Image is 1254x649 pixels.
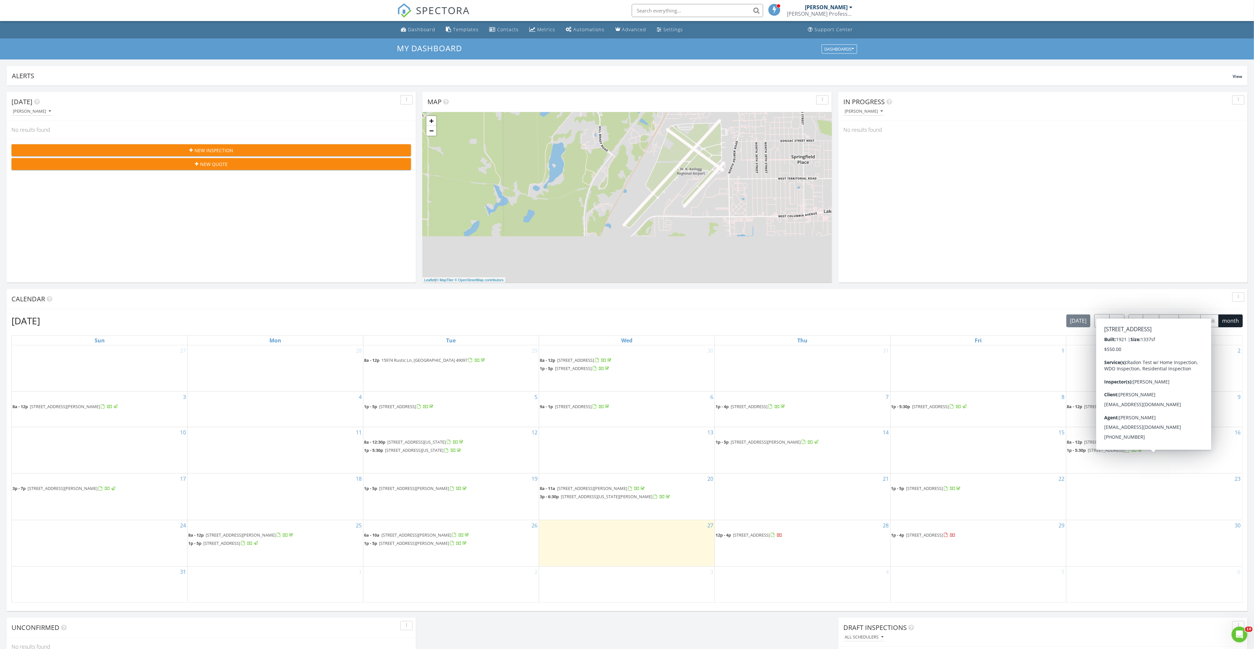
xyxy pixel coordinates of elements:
[422,277,505,283] div: |
[891,403,1065,411] a: 1p - 5:30p [STREET_ADDRESS]
[530,427,539,438] a: Go to August 12, 2025
[12,427,188,473] td: Go to August 10, 2025
[445,336,457,345] a: Tuesday
[822,44,857,54] button: Dashboards
[363,391,539,427] td: Go to August 5, 2025
[354,520,363,531] a: Go to August 25, 2025
[188,345,363,392] td: Go to July 28, 2025
[805,4,848,11] div: [PERSON_NAME]
[540,404,610,409] a: 9a - 1p [STREET_ADDRESS]
[540,403,714,411] a: 9a - 1p [STREET_ADDRESS]
[206,532,276,538] span: [STREET_ADDRESS][PERSON_NAME]
[1067,403,1241,411] a: 8a - 12p [STREET_ADDRESS][PERSON_NAME]
[188,532,294,538] a: 8a - 12p [STREET_ADDRESS][PERSON_NAME]
[716,531,890,539] a: 12p - 4p [STREET_ADDRESS]
[706,474,715,484] a: Go to August 20, 2025
[1067,447,1241,454] a: 1p - 5:30p [STREET_ADDRESS]
[845,635,883,639] div: All schedulers
[11,107,52,116] button: [PERSON_NAME]
[364,439,385,445] span: 8a - 12:30p
[731,439,801,445] span: [STREET_ADDRESS][PERSON_NAME]
[364,485,468,491] a: 1p - 5p [STREET_ADDRESS][PERSON_NAME]
[1109,314,1125,328] button: Next month
[364,357,486,363] a: 8a - 12p 15974 Rustic Ln, [GEOGRAPHIC_DATA] 49097
[1067,447,1086,453] span: 1p - 5:30p
[364,532,470,538] a: 6a - 10a [STREET_ADDRESS][PERSON_NAME]
[397,9,470,23] a: SPECTORA
[906,532,943,538] span: [STREET_ADDRESS]
[540,357,613,363] a: 8a - 12p [STREET_ADDRESS]
[354,474,363,484] a: Go to August 18, 2025
[731,404,767,409] span: [STREET_ADDRESS]
[399,24,438,36] a: Dashboard
[716,404,786,409] a: 1p - 4p [STREET_ADDRESS]
[1200,314,1219,327] button: 4 wk
[709,392,715,402] a: Go to August 6, 2025
[664,26,683,33] div: Settings
[194,147,233,154] span: New Inspection
[188,531,362,539] a: 8a - 12p [STREET_ADDRESS][PERSON_NAME]
[364,540,538,547] a: 1p - 5p [STREET_ADDRESS][PERSON_NAME]
[1058,427,1066,438] a: Go to August 15, 2025
[13,109,51,114] div: [PERSON_NAME]
[444,24,482,36] a: Templates
[533,567,539,577] a: Go to September 2, 2025
[357,392,363,402] a: Go to August 4, 2025
[12,71,1233,80] div: Alerts
[1067,439,1140,445] a: 8a - 12p [STREET_ADDRESS]
[11,623,59,632] span: Unconfirmed
[12,485,187,493] a: 3p - 7p [STREET_ADDRESS][PERSON_NAME]
[364,403,538,411] a: 1p - 5p [STREET_ADDRESS]
[540,485,646,491] a: 8a - 11a [STREET_ADDRESS][PERSON_NAME]
[716,532,731,538] span: 12p - 4p
[408,26,436,33] div: Dashboard
[539,391,715,427] td: Go to August 6, 2025
[28,485,98,491] span: [STREET_ADDRESS][PERSON_NAME]
[11,294,45,303] span: Calendar
[540,365,610,371] a: 1p - 5p [STREET_ADDRESS]
[787,11,853,17] div: Conrad Professional Inspection Services LLC
[354,427,363,438] a: Go to August 11, 2025
[539,520,715,566] td: Go to August 27, 2025
[843,107,884,116] button: [PERSON_NAME]
[555,404,592,409] span: [STREET_ADDRESS]
[387,439,446,445] span: [STREET_ADDRESS][US_STATE]
[1232,627,1247,642] iframe: Intercom live chat
[890,427,1066,473] td: Go to August 15, 2025
[973,336,983,345] a: Friday
[1236,392,1242,402] a: Go to August 9, 2025
[1060,392,1066,402] a: Go to August 8, 2025
[12,520,188,566] td: Go to August 24, 2025
[530,520,539,531] a: Go to August 26, 2025
[397,3,412,18] img: The Best Home Inspection Software - Spectora
[882,474,890,484] a: Go to August 21, 2025
[891,532,956,538] a: 1p - 4p [STREET_ADDRESS]
[1159,314,1179,327] button: week
[364,357,538,364] a: 8a - 12p 15974 Rustic Ln, [GEOGRAPHIC_DATA] 49097
[11,158,411,170] button: New Quote
[715,345,890,392] td: Go to July 31, 2025
[530,474,539,484] a: Go to August 19, 2025
[179,520,187,531] a: Go to August 24, 2025
[11,97,33,106] span: [DATE]
[561,494,652,499] span: [STREET_ADDRESS][US_STATE][PERSON_NAME]
[381,532,451,538] span: [STREET_ADDRESS][PERSON_NAME]
[1129,314,1143,327] button: list
[1233,520,1242,531] a: Go to August 30, 2025
[882,520,890,531] a: Go to August 28, 2025
[533,392,539,402] a: Go to August 5, 2025
[716,403,890,411] a: 1p - 4p [STREET_ADDRESS]
[188,427,363,473] td: Go to August 11, 2025
[716,404,729,409] span: 1p - 4p
[363,520,539,566] td: Go to August 26, 2025
[364,447,538,454] a: 1p - 5:30p [STREET_ADDRESS][US_STATE]
[93,336,106,345] a: Sunday
[182,392,187,402] a: Go to August 3, 2025
[715,474,890,520] td: Go to August 21, 2025
[540,485,555,491] span: 8a - 11a
[354,345,363,356] a: Go to July 28, 2025
[203,540,240,546] span: [STREET_ADDRESS]
[715,391,890,427] td: Go to August 7, 2025
[715,566,890,601] td: Go to September 4, 2025
[557,485,627,491] span: [STREET_ADDRESS][PERSON_NAME]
